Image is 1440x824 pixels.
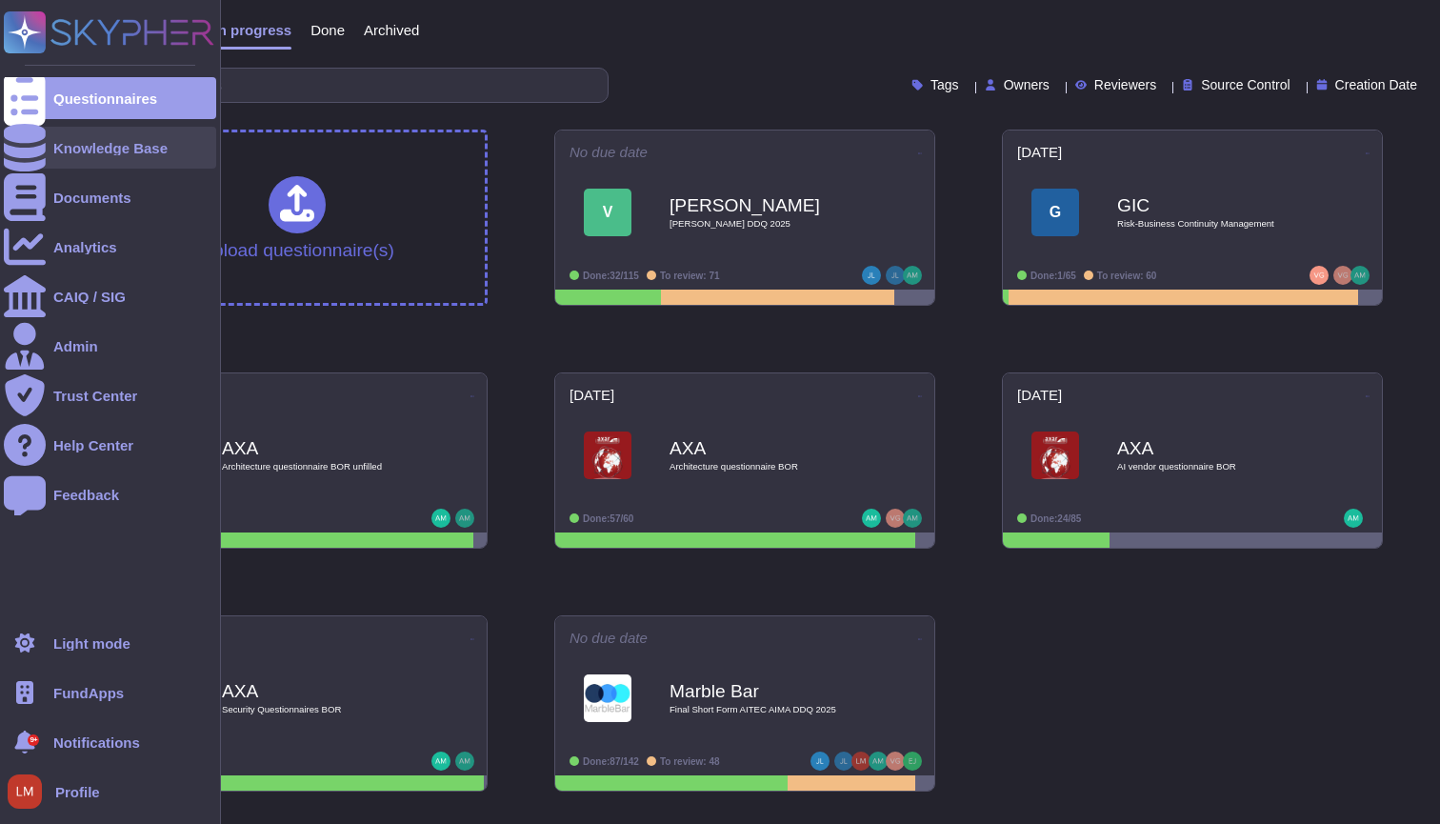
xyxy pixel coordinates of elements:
[213,23,291,37] span: In progress
[53,438,133,452] div: Help Center
[903,509,922,528] img: user
[1097,271,1157,281] span: To review: 60
[886,509,905,528] img: user
[862,509,881,528] img: user
[4,226,216,268] a: Analytics
[1310,266,1329,285] img: user
[670,682,860,700] b: Marble Bar
[1031,189,1079,236] div: G
[1031,432,1079,479] img: Logo
[364,23,419,37] span: Archived
[810,752,830,771] img: user
[4,374,216,416] a: Trust Center
[1335,78,1417,91] span: Creation Date
[310,23,345,37] span: Done
[1117,196,1308,214] b: GIC
[222,682,412,700] b: AXA
[53,339,98,353] div: Admin
[834,752,853,771] img: user
[851,752,870,771] img: user
[53,686,124,700] span: FundApps
[1094,78,1156,91] span: Reviewers
[670,705,860,714] span: Final Short Form AITEC AIMA DDQ 2025
[1017,145,1062,159] span: [DATE]
[431,509,450,528] img: user
[200,176,394,259] div: Upload questionnaire(s)
[53,290,126,304] div: CAIQ / SIG
[570,145,648,159] span: No due date
[583,756,639,767] span: Done: 87/142
[55,785,100,799] span: Profile
[1344,509,1363,528] img: user
[869,752,888,771] img: user
[431,752,450,771] img: user
[886,266,905,285] img: user
[222,462,412,472] span: Architecture questionnaire BOR unfilled
[455,752,474,771] img: user
[53,488,119,502] div: Feedback
[4,771,55,813] button: user
[53,389,137,403] div: Trust Center
[4,424,216,466] a: Help Center
[4,77,216,119] a: Questionnaires
[53,141,168,155] div: Knowledge Base
[886,752,905,771] img: user
[4,176,216,218] a: Documents
[1201,78,1290,91] span: Source Control
[584,432,631,479] img: Logo
[660,271,720,281] span: To review: 71
[1117,462,1308,472] span: AI vendor questionnaire BOR
[670,462,860,472] span: Architecture questionnaire BOR
[53,636,130,651] div: Light mode
[670,219,860,229] span: [PERSON_NAME] DDQ 2025
[570,631,648,645] span: No due date
[222,705,412,714] span: Security Questionnaires BOR
[583,513,633,524] span: Done: 57/60
[4,127,216,169] a: Knowledge Base
[583,271,639,281] span: Done: 32/115
[8,774,42,809] img: user
[4,473,216,515] a: Feedback
[1333,266,1352,285] img: user
[930,78,959,91] span: Tags
[584,674,631,722] img: Logo
[53,240,117,254] div: Analytics
[222,439,412,457] b: AXA
[75,69,608,102] input: Search by keywords
[28,734,39,746] div: 9+
[4,275,216,317] a: CAIQ / SIG
[1017,388,1062,402] span: [DATE]
[903,752,922,771] img: user
[1117,439,1308,457] b: AXA
[1004,78,1050,91] span: Owners
[1117,219,1308,229] span: Risk-Business Continuity Management
[862,266,881,285] img: user
[53,735,140,750] span: Notifications
[1030,271,1076,281] span: Done: 1/65
[53,191,131,205] div: Documents
[455,509,474,528] img: user
[53,91,157,106] div: Questionnaires
[4,325,216,367] a: Admin
[584,189,631,236] div: V
[660,756,720,767] span: To review: 48
[903,266,922,285] img: user
[570,388,614,402] span: [DATE]
[670,439,860,457] b: AXA
[1030,513,1081,524] span: Done: 24/85
[1350,266,1370,285] img: user
[670,196,860,214] b: [PERSON_NAME]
